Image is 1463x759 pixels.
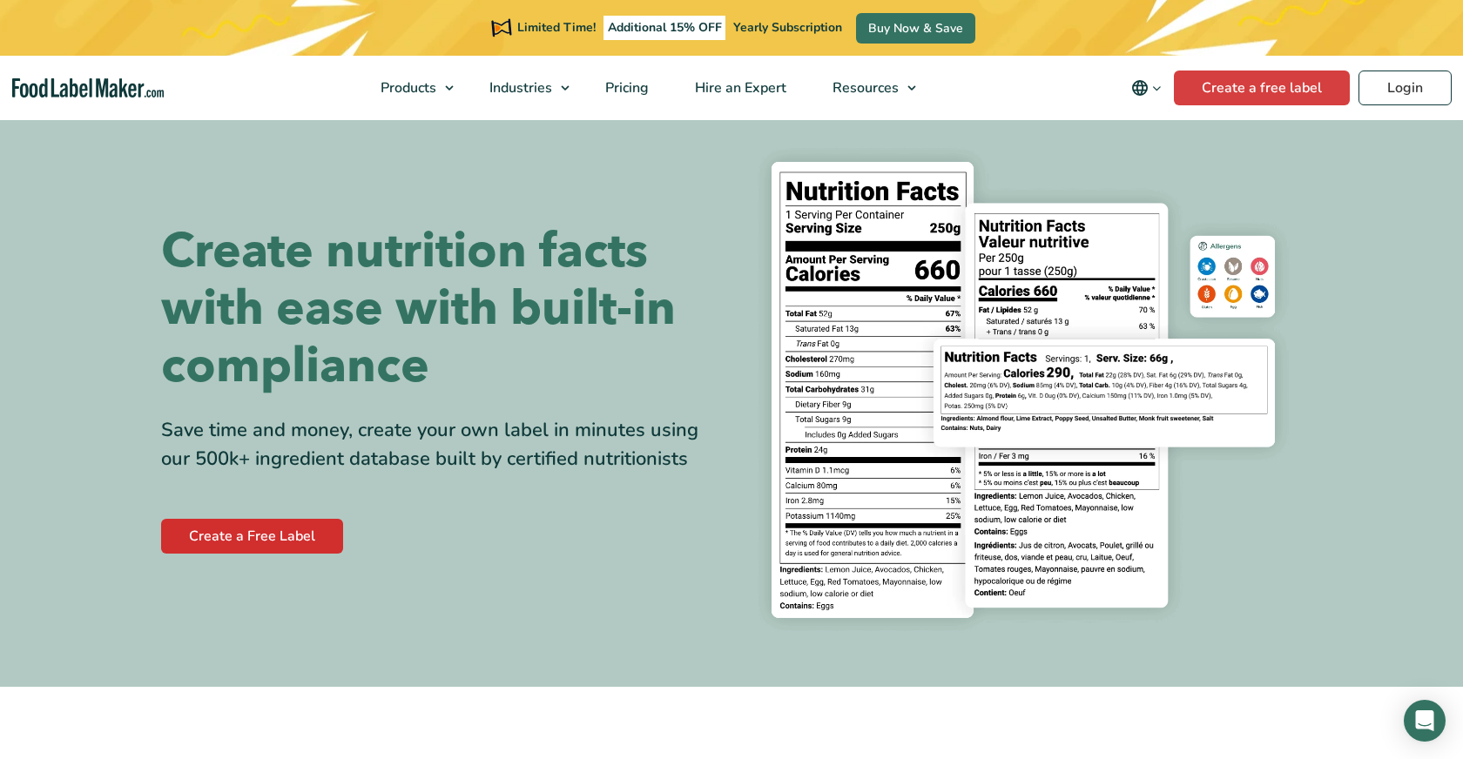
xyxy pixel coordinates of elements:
span: Resources [827,78,900,97]
a: Create a free label [1174,71,1350,105]
span: Hire an Expert [690,78,788,97]
span: Industries [484,78,554,97]
button: Change language [1119,71,1174,105]
a: Hire an Expert [672,56,806,120]
span: Products [375,78,438,97]
a: Resources [810,56,925,120]
span: Yearly Subscription [733,19,842,36]
a: Create a Free Label [161,519,343,554]
a: Products [358,56,462,120]
a: Buy Now & Save [856,13,975,44]
span: Limited Time! [517,19,596,36]
span: Additional 15% OFF [603,16,726,40]
a: Pricing [583,56,668,120]
a: Industries [467,56,578,120]
h1: Create nutrition facts with ease with built-in compliance [161,223,718,395]
a: Food Label Maker homepage [12,78,165,98]
div: Open Intercom Messenger [1404,700,1446,742]
span: Pricing [600,78,651,97]
a: Login [1358,71,1452,105]
div: Save time and money, create your own label in minutes using our 500k+ ingredient database built b... [161,416,718,474]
